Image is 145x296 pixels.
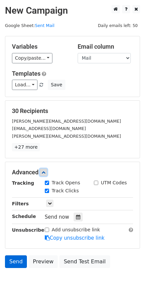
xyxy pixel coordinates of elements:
[12,53,52,63] a: Copy/paste...
[5,23,54,28] small: Google Sheet:
[12,201,29,206] strong: Filters
[52,187,79,194] label: Track Clicks
[12,43,68,50] h5: Variables
[12,227,44,233] strong: Unsubscribe
[12,134,121,139] small: [PERSON_NAME][EMAIL_ADDRESS][DOMAIN_NAME]
[52,179,80,186] label: Track Opens
[12,180,34,186] strong: Tracking
[45,235,105,241] a: Copy unsubscribe link
[52,226,100,233] label: Add unsubscribe link
[12,107,133,115] h5: 30 Recipients
[12,119,121,124] small: [PERSON_NAME][EMAIL_ADDRESS][DOMAIN_NAME]
[35,23,54,28] a: Sent Mail
[96,22,140,29] span: Daily emails left: 50
[12,169,133,176] h5: Advanced
[78,43,133,50] h5: Email column
[112,264,145,296] iframe: Chat Widget
[45,214,69,220] span: Send now
[112,264,145,296] div: 聊天小工具
[12,70,40,77] a: Templates
[29,255,58,268] a: Preview
[96,23,140,28] a: Daily emails left: 50
[48,80,65,90] button: Save
[12,143,40,151] a: +27 more
[5,255,27,268] a: Send
[12,214,36,219] strong: Schedule
[12,126,86,131] small: [EMAIL_ADDRESS][DOMAIN_NAME]
[5,5,140,16] h2: New Campaign
[12,80,37,90] a: Load...
[59,255,110,268] a: Send Test Email
[101,179,127,186] label: UTM Codes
